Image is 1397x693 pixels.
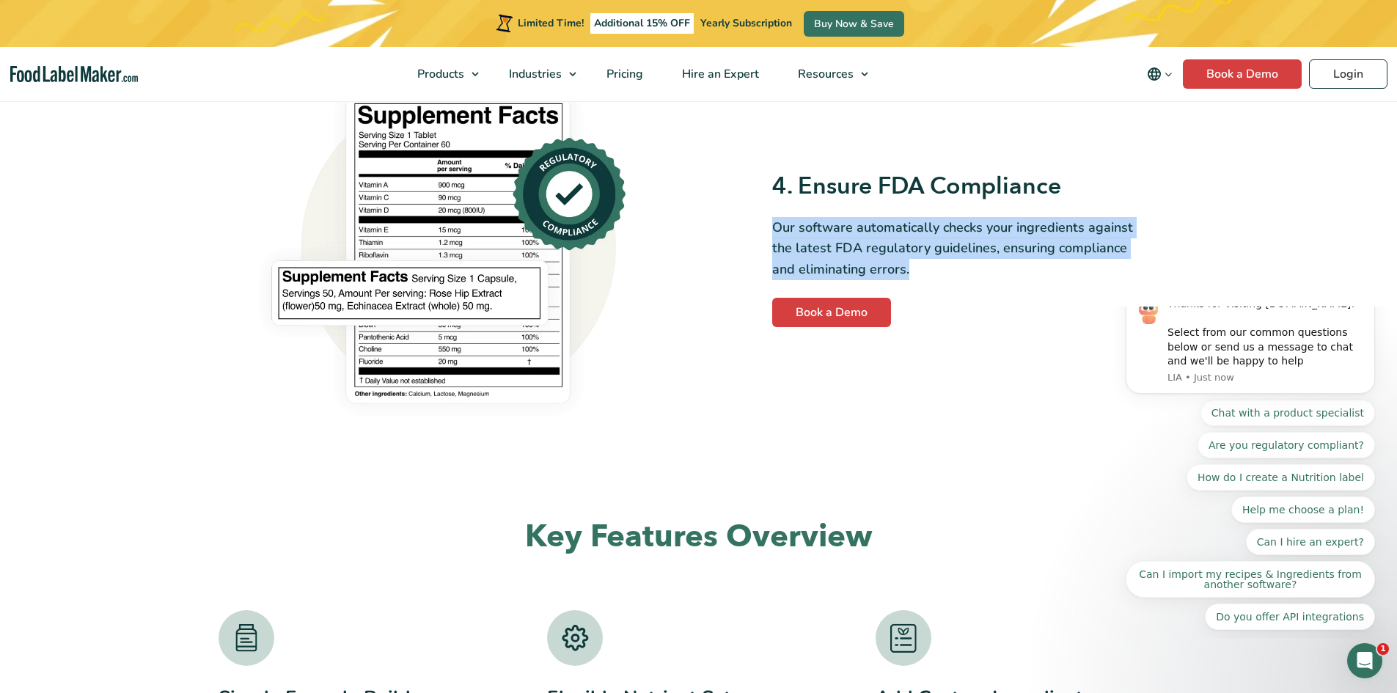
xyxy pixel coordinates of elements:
iframe: Intercom live chat [1347,643,1382,678]
a: Industries [490,47,584,101]
button: Quick reply: Help me choose a plan! [128,190,271,216]
span: Limited Time! [518,16,584,30]
span: Yearly Subscription [700,16,792,30]
button: Change language [1137,59,1183,89]
span: Additional 15% OFF [590,13,694,34]
a: Pricing [587,47,659,101]
p: Our software automatically checks your ingredients against the latest FDA regulatory guidelines, ... [772,217,1151,280]
button: Quick reply: Do you offer API integrations [101,297,271,323]
span: Industries [505,66,563,82]
span: Products [413,66,466,82]
h3: 4. Ensure FDA Compliance [772,172,1151,202]
span: Hire an Expert [678,66,760,82]
a: Book a Demo [1183,59,1302,89]
a: Products [398,47,486,101]
a: Login [1309,59,1387,89]
p: Message from LIA, sent Just now [64,65,260,78]
button: Quick reply: Can I hire an expert? [142,222,271,249]
a: Hire an Expert [663,47,775,101]
span: Pricing [602,66,645,82]
a: Book a Demo [772,298,891,327]
a: Buy Now & Save [804,11,904,37]
button: Quick reply: How do I create a Nutrition label [83,158,271,184]
button: Quick reply: Chat with a product specialist [97,93,271,120]
button: Quick reply: Can I import my recipes & Ingredients from another software? [22,254,271,291]
a: Food Label Maker homepage [10,66,138,83]
span: Resources [793,66,855,82]
span: 1 [1377,643,1389,655]
a: Resources [779,47,876,101]
div: Quick reply options [22,93,271,323]
button: Quick reply: Are you regulatory compliant? [94,125,271,152]
iframe: Intercom notifications message [1104,307,1397,639]
h2: Key Features Overview [219,517,1179,557]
